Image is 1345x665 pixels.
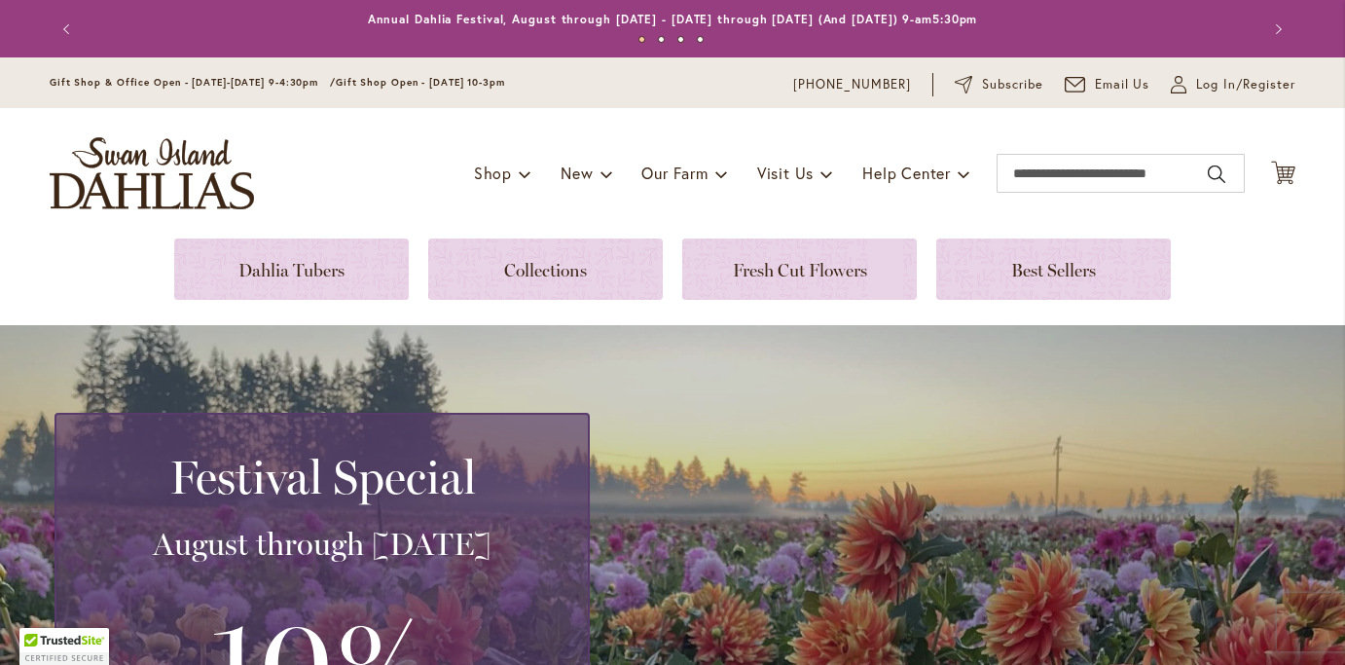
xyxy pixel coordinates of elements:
a: [PHONE_NUMBER] [793,75,911,94]
a: store logo [50,137,254,209]
span: Email Us [1095,75,1150,94]
h3: August through [DATE] [80,525,564,564]
div: TrustedSite Certified [19,628,109,665]
span: Visit Us [757,163,814,183]
button: 2 of 4 [658,36,665,43]
button: Previous [50,10,89,49]
a: Annual Dahlia Festival, August through [DATE] - [DATE] through [DATE] (And [DATE]) 9-am5:30pm [368,12,978,26]
span: Subscribe [982,75,1043,94]
span: Gift Shop Open - [DATE] 10-3pm [336,76,505,89]
span: Help Center [862,163,951,183]
span: Gift Shop & Office Open - [DATE]-[DATE] 9-4:30pm / [50,76,336,89]
button: 1 of 4 [638,36,645,43]
span: Our Farm [641,163,708,183]
span: Log In/Register [1196,75,1295,94]
button: 4 of 4 [697,36,704,43]
span: Shop [474,163,512,183]
a: Subscribe [955,75,1043,94]
span: New [561,163,593,183]
a: Log In/Register [1171,75,1295,94]
button: Next [1256,10,1295,49]
a: Email Us [1065,75,1150,94]
h2: Festival Special [80,450,564,504]
button: 3 of 4 [677,36,684,43]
